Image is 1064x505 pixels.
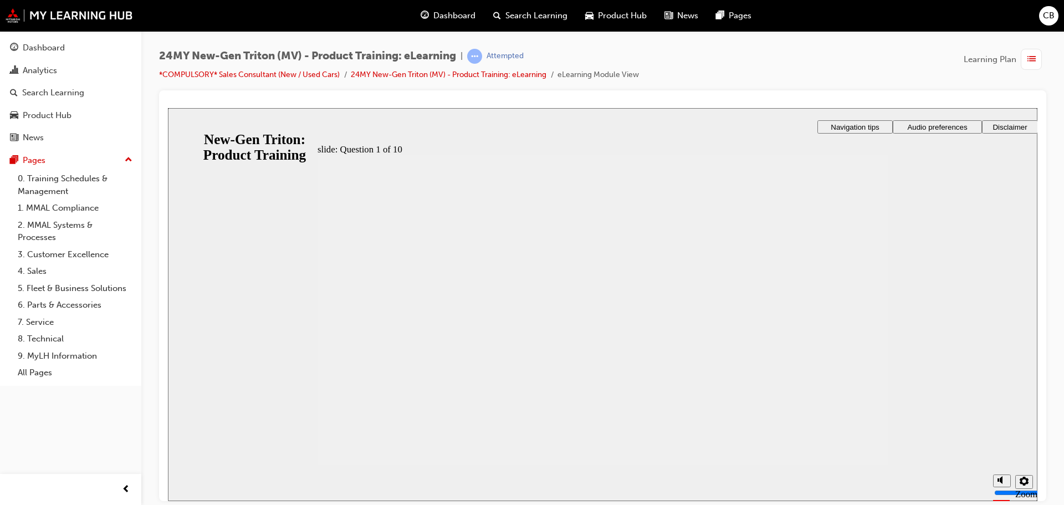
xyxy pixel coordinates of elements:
a: guage-iconDashboard [412,4,484,27]
a: Analytics [4,60,137,81]
span: up-icon [125,153,132,167]
button: Learning Plan [964,49,1046,70]
img: mmal [6,8,133,23]
span: car-icon [585,9,594,23]
a: 24MY New-Gen Triton (MV) - Product Training: eLearning [351,70,546,79]
button: DashboardAnalyticsSearch LearningProduct HubNews [4,35,137,150]
span: list-icon [1027,53,1036,67]
div: Attempted [487,51,524,62]
span: Audio preferences [739,15,799,23]
button: Mute (Ctrl+Alt+M) [825,366,843,379]
button: Pages [4,150,137,171]
button: CB [1039,6,1058,25]
span: learningRecordVerb_ATTEMPT-icon [467,49,482,64]
a: 8. Technical [13,330,137,348]
a: 2. MMAL Systems & Processes [13,217,137,246]
span: chart-icon [10,66,18,76]
span: 24MY New-Gen Triton (MV) - Product Training: eLearning [159,50,456,63]
a: 3. Customer Excellence [13,246,137,263]
a: All Pages [13,364,137,381]
span: search-icon [493,9,501,23]
a: *COMPULSORY* Sales Consultant (New / Used Cars) [159,70,340,79]
div: Pages [23,154,45,167]
a: search-iconSearch Learning [484,4,576,27]
span: pages-icon [10,156,18,166]
a: 0. Training Schedules & Management [13,170,137,200]
span: Product Hub [598,9,647,22]
a: 9. MyLH Information [13,348,137,365]
a: 7. Service [13,314,137,331]
span: News [677,9,698,22]
span: guage-icon [10,43,18,53]
span: | [461,50,463,63]
span: CB [1043,9,1055,22]
label: Zoom to fit [847,381,869,414]
div: misc controls [820,357,864,393]
span: Learning Plan [964,53,1016,66]
a: Dashboard [4,38,137,58]
span: Search Learning [505,9,567,22]
span: Disclaimer [825,15,859,23]
a: news-iconNews [656,4,707,27]
a: Search Learning [4,83,137,103]
li: eLearning Module View [557,69,639,81]
button: Navigation tips [649,12,725,25]
span: pages-icon [716,9,724,23]
span: Dashboard [433,9,475,22]
button: Settings [847,367,865,381]
span: Pages [729,9,751,22]
a: 1. MMAL Compliance [13,200,137,217]
span: car-icon [10,111,18,121]
span: news-icon [10,133,18,143]
span: Navigation tips [663,15,711,23]
a: 4. Sales [13,263,137,280]
a: News [4,127,137,148]
div: Search Learning [22,86,84,99]
div: News [23,131,44,144]
button: Audio preferences [725,12,814,25]
a: 5. Fleet & Business Solutions [13,280,137,297]
a: pages-iconPages [707,4,760,27]
a: 6. Parts & Accessories [13,297,137,314]
button: Disclaimer [814,12,870,25]
span: search-icon [10,88,18,98]
span: news-icon [664,9,673,23]
a: car-iconProduct Hub [576,4,656,27]
div: Analytics [23,64,57,77]
input: volume [826,380,898,389]
span: prev-icon [122,483,130,497]
span: guage-icon [421,9,429,23]
a: Product Hub [4,105,137,126]
div: Dashboard [23,42,65,54]
div: Product Hub [23,109,71,122]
